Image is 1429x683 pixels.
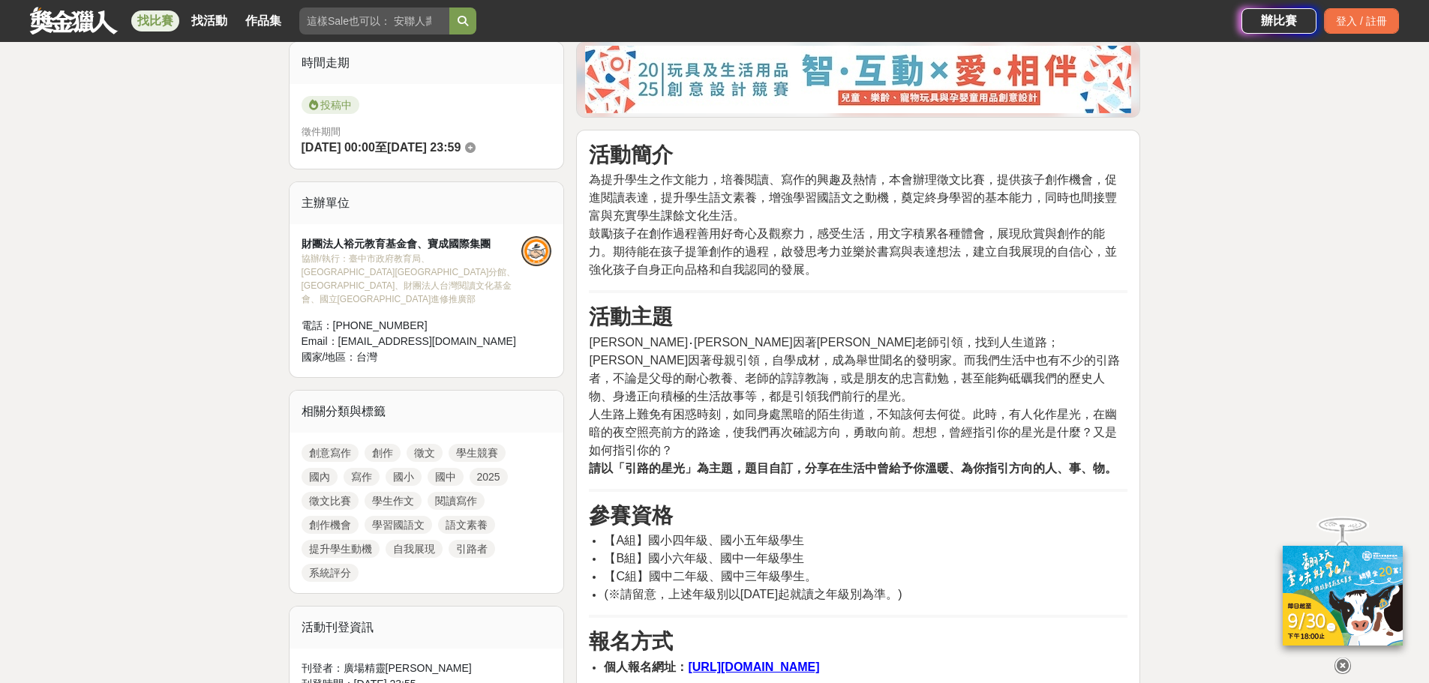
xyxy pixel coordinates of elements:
span: 人生路上難免有困惑時刻，如同身處黑暗的陌生街道，不知該何去何從。此時，有人化作星光，在幽暗的夜空照亮前方的路途，使我們再次確認方向，勇敢向前。想想，曾經指引你的星光是什麼？又是如何指引你的？ [589,408,1117,457]
span: [DATE] 00:00 [302,141,375,154]
div: 時間走期 [290,42,564,84]
u: [URL][DOMAIN_NAME] [688,661,819,673]
a: 國小 [386,468,422,486]
span: (※請留意，上述年級別以[DATE]起就讀之年級別為準。) [604,588,902,601]
a: 創作機會 [302,516,359,534]
span: 為提升學生之作文能力，培養閱讀、寫作的興趣及熱情，本會辦理徵文比賽，提供孩子創作機會，促進閱讀表達，提升學生語文素養，增強學習國語文之動機，奠定終身學習的基本能力，同時也間接豐富與充實學生課餘文... [589,173,1117,222]
a: 作品集 [239,10,287,31]
span: 【A組】國小四年級、國小五年級學生 [604,534,804,547]
span: 鼓勵孩子在創作過程善用好奇心及觀察力，感受生活，用文字積累各種體會，展現欣賞與創作的能力。期待能在孩子提筆創作的過程，啟發思考力並樂於書寫與表達想法，建立自我展現的自信心，並強化孩子自身正向品格... [589,227,1117,276]
a: 創作 [365,444,401,462]
span: 至 [375,141,387,154]
div: 協辦/執行： 臺中市政府教育局、[GEOGRAPHIC_DATA][GEOGRAPHIC_DATA]分館、[GEOGRAPHIC_DATA]、財團法人台灣閱讀文化基金會、國立[GEOGRAPHI... [302,252,522,306]
span: 投稿中 [302,96,359,114]
strong: 請以「引路的星光」為主題，題目自訂，分享在生活中曾給予你溫暖、為你指引方向的人、事、物。 [589,462,1117,475]
div: 電話： [PHONE_NUMBER] [302,318,522,334]
a: 引路者 [449,540,495,558]
strong: 參賽資格 [589,504,673,527]
a: 國內 [302,468,338,486]
a: 找比賽 [131,10,179,31]
div: 活動刊登資訊 [290,607,564,649]
a: 找活動 [185,10,233,31]
a: 閱讀寫作 [428,492,485,510]
a: 寫作 [344,468,380,486]
a: 創意寫作 [302,444,359,462]
img: d4b53da7-80d9-4dd2-ac75-b85943ec9b32.jpg [585,46,1131,113]
a: 自我展現 [386,540,443,558]
a: 國中 [428,468,464,486]
a: [URL][DOMAIN_NAME] [688,661,819,673]
div: 刊登者： 廣場精靈[PERSON_NAME] [302,661,552,676]
div: 財團法人裕元教育基金會、寶成國際集團 [302,236,522,252]
strong: 活動主題 [589,305,673,328]
a: 提升學生動機 [302,540,380,558]
div: 主辦單位 [290,182,564,224]
div: 登入 / 註冊 [1324,8,1399,34]
strong: 活動簡介 [589,143,673,166]
span: 【C組】國中二年級、國中三年級學生。 [604,570,817,583]
span: 【B組】國小六年級、國中一年級學生 [604,552,804,565]
a: 2025 [470,468,508,486]
span: 徵件期間 [302,126,341,137]
a: 學生作文 [365,492,422,510]
div: 相關分類與標籤 [290,391,564,433]
a: 徵文 [407,444,443,462]
img: c171a689-fb2c-43c6-a33c-e56b1f4b2190.jpg [1283,546,1403,646]
a: 系統評分 [302,564,359,582]
span: [DATE] 23:59 [387,141,461,154]
div: Email： [EMAIL_ADDRESS][DOMAIN_NAME] [302,334,522,349]
a: 語文素養 [438,516,495,534]
a: 學習國語文 [365,516,432,534]
strong: 報名方式 [589,630,673,653]
span: 台灣 [356,351,377,363]
input: 這樣Sale也可以： 安聯人壽創意銷售法募集 [299,7,449,34]
span: 國家/地區： [302,351,357,363]
a: 徵文比賽 [302,492,359,510]
span: [PERSON_NAME]‧[PERSON_NAME]因著[PERSON_NAME]老師引領，找到人生道路；[PERSON_NAME]因著母親引領，自學成材，成為舉世聞名的發明家。而我們生活中也... [589,336,1120,403]
a: 學生競賽 [449,444,506,462]
a: 辦比賽 [1241,8,1316,34]
strong: 個人報名網址： [604,661,688,673]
